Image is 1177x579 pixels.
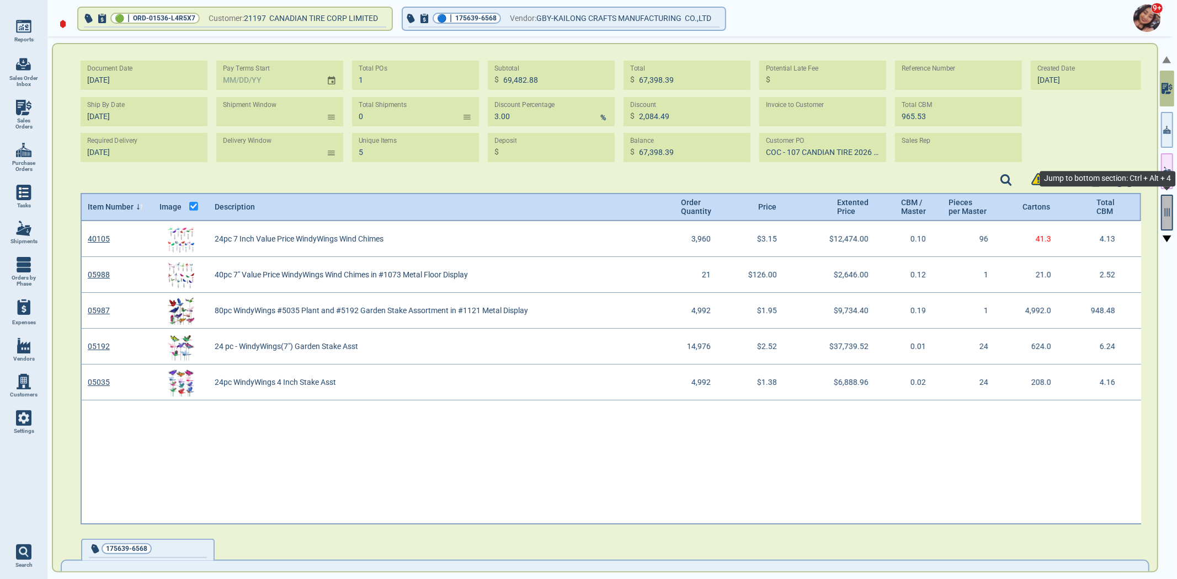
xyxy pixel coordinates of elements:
img: menu_icon [16,100,31,115]
span: 4,992 [691,306,711,315]
p: $ [766,74,770,85]
span: Cartons [1022,202,1050,211]
span: Vendor: [510,12,536,25]
div: 4.16 [1067,364,1130,400]
span: 41.3 [1036,234,1051,243]
label: Potential Late Fee [766,65,818,73]
span: 9+ [1151,3,1163,14]
span: 24 pc - WindyWings(7") Garden Stake Asst [215,342,358,351]
span: Sales Order Inbox [9,75,39,88]
a: 05035 [88,378,110,387]
span: $2.52 [757,342,777,351]
label: Shipment Window [223,101,276,109]
span: Settings [14,428,34,435]
span: 24pc 7 Inch Value Price WindyWings Wind Chimes [215,234,384,243]
button: 🟢|ORD-01536-L4R5X7Customer:21197 CANADIAN TIRE CORP LIMITED [78,8,392,30]
div: 6.24 [1067,329,1130,364]
label: Document Date [87,65,133,73]
img: menu_icon [16,338,31,353]
span: 40pc 7" Value Price WindyWings Wind Chimes in #1073 Metal Floor Display [215,270,468,279]
span: 🟢 [115,15,124,22]
div: $12,474.00 [793,221,882,257]
div: $9,734.40 [793,293,882,329]
span: ORD-01536-L4R5X7 [133,13,195,24]
div: $37,739.52 [793,329,882,364]
span: | [127,13,130,24]
input: MM/DD/YY [1031,61,1151,90]
span: 175639-6568 [106,543,147,554]
label: Total Shipments [359,101,407,109]
img: menu_icon [16,142,31,158]
button: Choose date [322,66,343,85]
span: 21197 [244,12,269,25]
img: diamond [60,19,66,29]
label: Deposit [494,137,517,145]
label: Discount Percentage [494,101,555,109]
span: 175639-6568 [455,13,497,24]
label: Total POs [359,65,387,73]
span: 21.0 [1036,270,1051,279]
div: 2.52 [1067,257,1130,293]
button: 🔵|175639-6568Vendor:GBY-KAILONG CRAFTS MANUFACTURING CO.,LTD [403,8,725,30]
a: 05988 [88,270,110,279]
p: $ [630,74,635,85]
p: $ [494,146,499,158]
input: MM/DD/YY [81,61,201,90]
span: 208.0 [1031,378,1051,387]
div: $6,888.96 [793,364,882,400]
span: Expenses [12,319,36,326]
span: 🔵 [437,15,446,22]
span: 24pc WindyWings 4 Inch Stake Asst [215,378,336,387]
img: Avatar [1133,4,1161,32]
label: Ship By Date [87,101,125,109]
input: MM/DD/YY [216,61,318,90]
span: Image [159,202,182,211]
span: Tasks [17,202,31,209]
span: CBM / Master [901,198,926,216]
span: 624.0 [1031,342,1051,351]
p: $ [494,74,499,85]
img: menu_icon [16,19,31,34]
div: 0.19 [882,293,942,329]
img: menu_icon [16,185,31,200]
label: Sales Rep [902,137,931,145]
label: Discount [630,101,656,109]
span: Customer: [209,12,244,25]
span: Orders by Phase [9,275,39,287]
span: Item Number [88,202,134,211]
span: 21 [702,270,711,279]
span: $126.00 [748,270,777,279]
a: 40105 [88,234,110,243]
span: Description [215,202,255,211]
img: menu_icon [16,374,31,389]
span: Order Quantity [681,198,711,216]
a: 05192 [88,342,110,351]
a: 05987 [88,306,110,315]
img: 40105Img [167,225,195,253]
span: Customers [10,392,38,398]
span: 3,960 [691,234,711,243]
img: 05988Img [167,261,195,288]
label: Total [630,65,645,73]
span: 4,992 [691,378,711,387]
p: % [600,112,606,124]
label: Required Delivery [87,137,138,145]
img: 05987Img [167,297,195,324]
span: GBY-KAILONG CRAFTS MANUFACTURING CO.,LTD [536,12,711,25]
img: 05192Img [167,333,195,360]
div: 1 [942,257,1003,293]
img: menu_icon [16,410,31,426]
span: Total CBM [1096,198,1114,216]
span: CANADIAN TIRE CORP LIMITED [269,14,378,23]
span: Purchase Orders [9,160,39,173]
input: MM/DD/YY [81,97,201,126]
span: Reports [14,36,34,43]
span: Pieces per Master [949,198,987,216]
div: 0.02 [882,364,942,400]
img: 05035Img [167,368,195,396]
span: $1.38 [757,378,777,387]
label: Pay Terms Start [223,65,270,73]
label: Delivery Window [223,137,271,145]
div: 948.48 [1067,293,1130,329]
span: 14,976 [687,342,711,351]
